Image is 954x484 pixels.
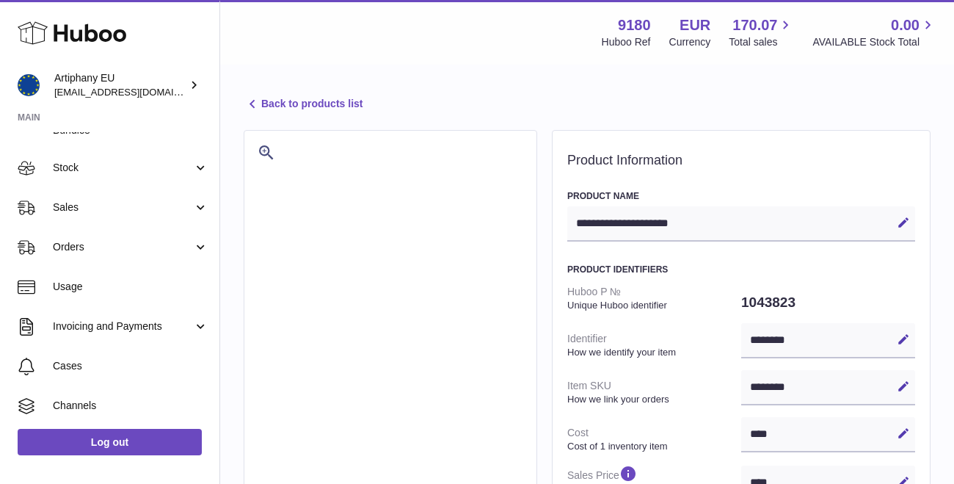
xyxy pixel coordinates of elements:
span: Channels [53,399,208,413]
h2: Product Information [567,153,915,169]
dd: 1043823 [741,287,915,318]
a: Log out [18,429,202,455]
span: Usage [53,280,208,294]
span: AVAILABLE Stock Total [812,35,936,49]
strong: Unique Huboo identifier [567,299,738,312]
a: 0.00 AVAILABLE Stock Total [812,15,936,49]
strong: How we identify your item [567,346,738,359]
strong: How we link your orders [567,393,738,406]
dt: Identifier [567,326,741,364]
a: 170.07 Total sales [729,15,794,49]
span: [EMAIL_ADDRESS][DOMAIN_NAME] [54,86,216,98]
span: Invoicing and Payments [53,319,193,333]
dt: Huboo P № [567,279,741,317]
div: Artiphany EU [54,71,186,99]
dt: Item SKU [567,373,741,411]
strong: 9180 [618,15,651,35]
h3: Product Name [567,190,915,202]
span: Sales [53,201,193,214]
span: Total sales [729,35,794,49]
span: Orders [53,240,193,254]
div: Huboo Ref [602,35,651,49]
strong: Cost of 1 inventory item [567,440,738,453]
span: Stock [53,161,193,175]
span: 0.00 [891,15,920,35]
strong: EUR [680,15,710,35]
div: Currency [669,35,711,49]
h3: Product Identifiers [567,264,915,275]
span: 170.07 [732,15,777,35]
span: Cases [53,359,208,373]
img: artiphany@artiphany.eu [18,74,40,96]
a: Back to products list [244,95,363,113]
dt: Cost [567,420,741,458]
